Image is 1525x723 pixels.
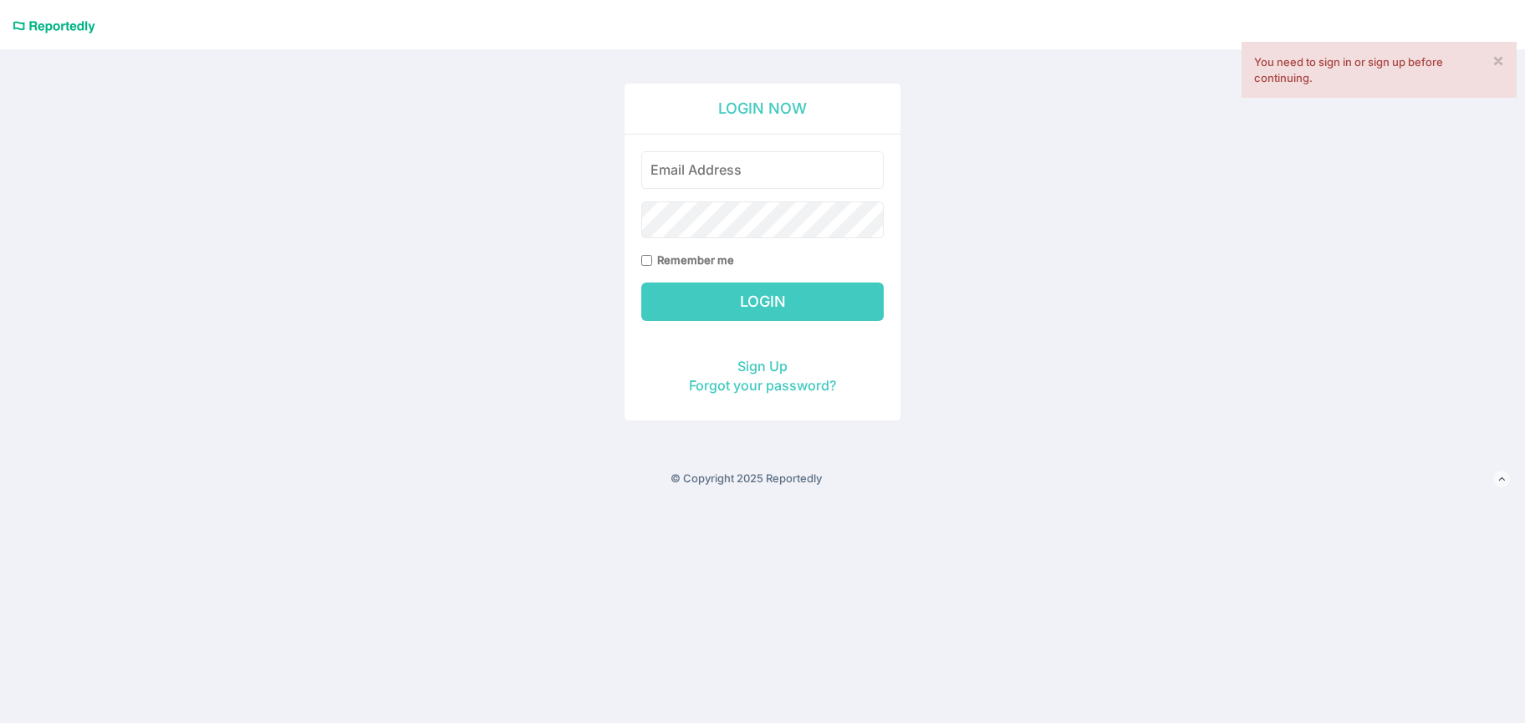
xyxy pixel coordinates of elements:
h2: Login Now [625,84,900,135]
label: Remember me [657,252,734,268]
a: Sign Up [737,358,788,374]
a: × [1492,51,1504,69]
input: Email Address [641,151,884,189]
input: Login [641,283,884,321]
a: Forgot your password? [689,377,836,394]
div: You need to sign in or sign up before continuing. [1254,54,1504,85]
a: Reportedly [13,13,96,41]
